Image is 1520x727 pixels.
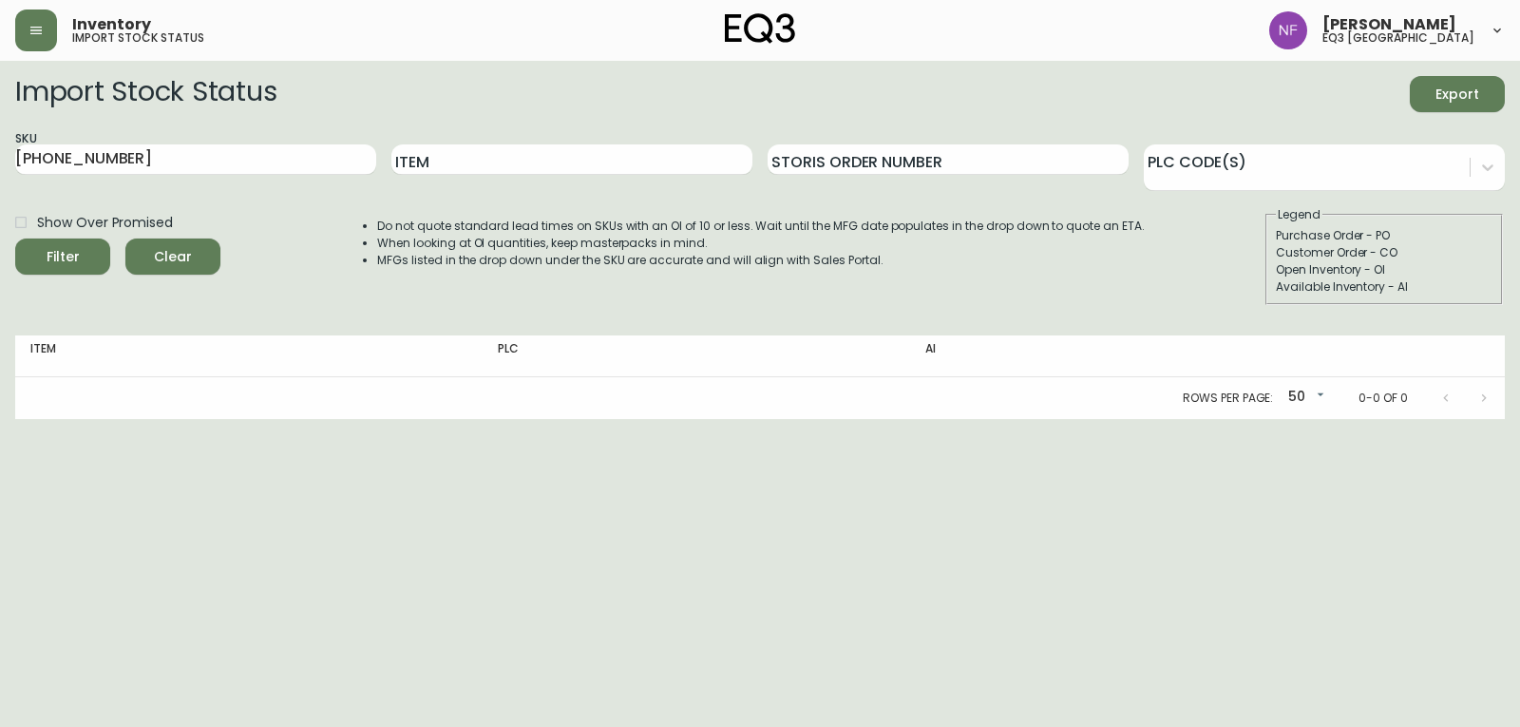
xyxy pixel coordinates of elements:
[1276,206,1322,223] legend: Legend
[72,17,151,32] span: Inventory
[377,235,1145,252] li: When looking at OI quantities, keep masterpacks in mind.
[125,239,220,275] button: Clear
[1358,390,1408,407] p: 0-0 of 0
[1276,227,1492,244] div: Purchase Order - PO
[483,335,910,377] th: PLC
[1425,83,1490,106] span: Export
[141,245,205,269] span: Clear
[15,335,483,377] th: Item
[725,13,795,44] img: logo
[1410,76,1505,112] button: Export
[15,239,110,275] button: Filter
[910,335,1251,377] th: AI
[1276,278,1492,296] div: Available Inventory - AI
[377,252,1145,269] li: MFGs listed in the drop down under the SKU are accurate and will align with Sales Portal.
[1322,17,1456,32] span: [PERSON_NAME]
[72,32,204,44] h5: import stock status
[1269,11,1307,49] img: 2185be282f521b9306f6429905cb08b1
[37,213,173,233] span: Show Over Promised
[1281,382,1328,413] div: 50
[377,218,1145,235] li: Do not quote standard lead times on SKUs with an OI of 10 or less. Wait until the MFG date popula...
[1276,261,1492,278] div: Open Inventory - OI
[1276,244,1492,261] div: Customer Order - CO
[1183,390,1273,407] p: Rows per page:
[15,76,276,112] h2: Import Stock Status
[47,245,80,269] div: Filter
[1322,32,1474,44] h5: eq3 [GEOGRAPHIC_DATA]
